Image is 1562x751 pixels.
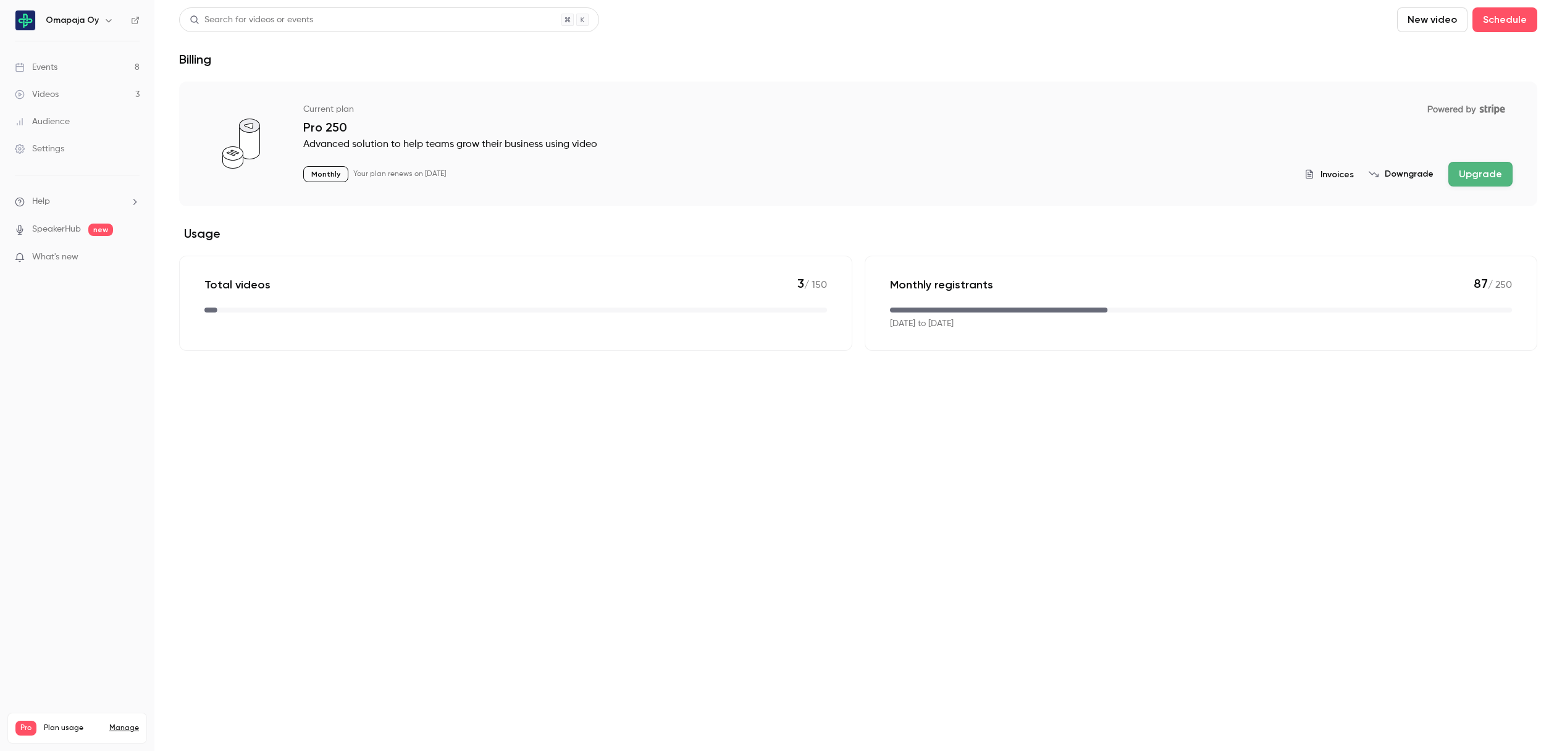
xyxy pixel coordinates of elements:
[1304,168,1354,181] button: Invoices
[44,723,102,733] span: Plan usage
[1474,276,1488,291] span: 87
[15,115,70,128] div: Audience
[353,169,446,179] p: Your plan renews on [DATE]
[15,88,59,101] div: Videos
[303,120,1513,135] p: Pro 250
[32,223,81,236] a: SpeakerHub
[303,103,354,115] p: Current plan
[15,10,35,30] img: Omapaja Oy
[204,277,271,292] p: Total videos
[190,14,313,27] div: Search for videos or events
[15,61,57,73] div: Events
[890,277,993,292] p: Monthly registrants
[303,137,1513,152] p: Advanced solution to help teams grow their business using video
[1369,168,1434,180] button: Downgrade
[32,195,50,208] span: Help
[1397,7,1468,32] button: New video
[179,52,211,67] h1: Billing
[179,82,1537,351] section: billing
[890,317,954,330] p: [DATE] to [DATE]
[797,276,804,291] span: 3
[1472,7,1537,32] button: Schedule
[125,252,140,263] iframe: Noticeable Trigger
[88,224,113,236] span: new
[797,276,827,293] p: / 150
[15,195,140,208] li: help-dropdown-opener
[46,14,99,27] h6: Omapaja Oy
[32,251,78,264] span: What's new
[1474,276,1512,293] p: / 250
[303,166,348,182] p: Monthly
[109,723,139,733] a: Manage
[1448,162,1513,187] button: Upgrade
[15,721,36,736] span: Pro
[1321,168,1354,181] span: Invoices
[15,143,64,155] div: Settings
[179,226,1537,241] h2: Usage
